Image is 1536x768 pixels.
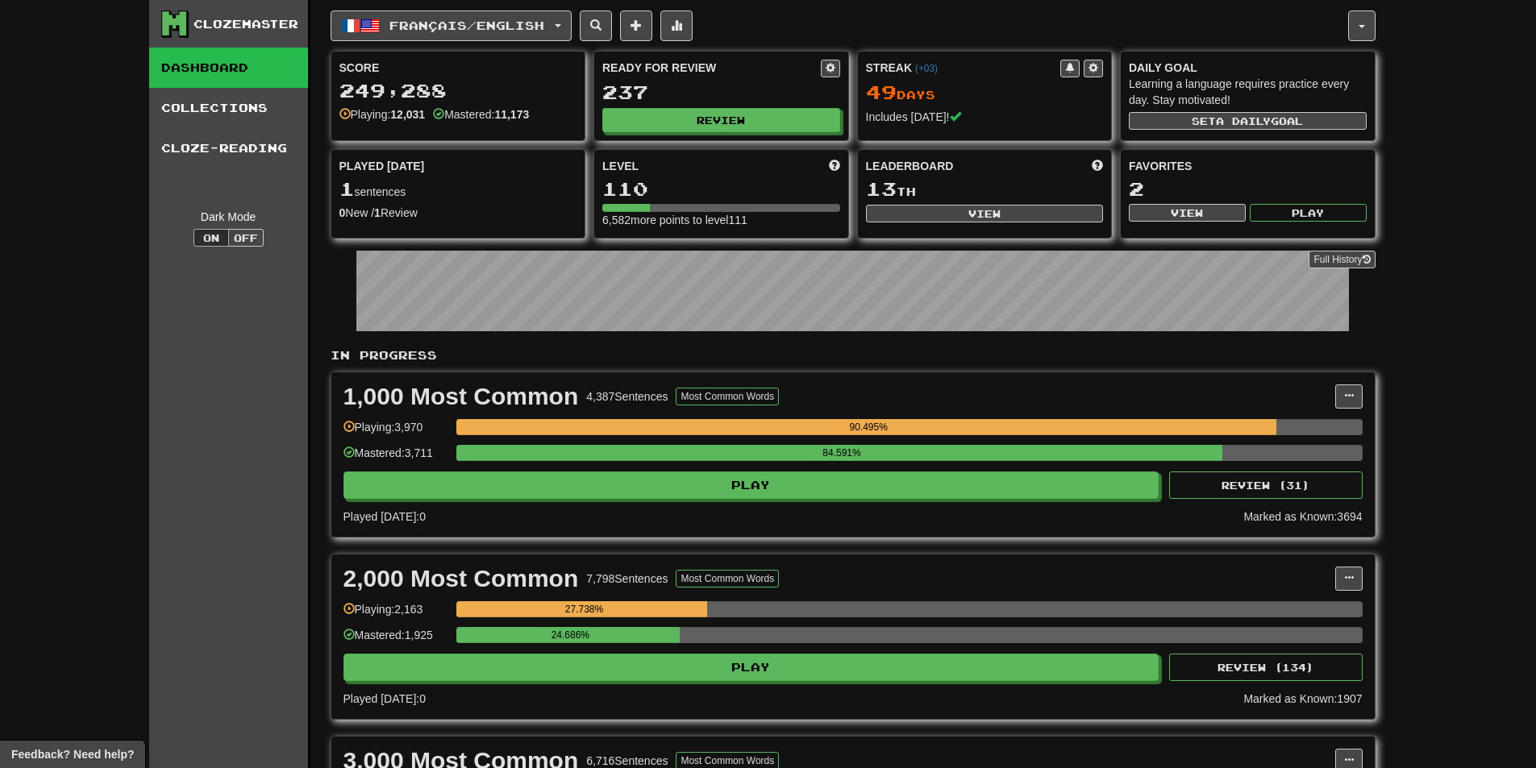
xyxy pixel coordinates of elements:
[1129,179,1367,199] div: 2
[461,601,708,617] div: 27.738%
[161,209,296,225] div: Dark Mode
[433,106,529,122] div: Mastered:
[228,229,264,247] button: Off
[343,419,448,446] div: Playing: 3,970
[602,82,840,102] div: 237
[586,571,668,587] div: 7,798 Sentences
[1243,509,1362,525] div: Marked as Known: 3694
[339,106,426,122] div: Playing:
[339,179,577,200] div: sentences
[676,388,779,405] button: Most Common Words
[915,63,938,74] a: (+03)
[331,10,572,41] button: Français/English
[866,158,954,174] span: Leaderboard
[461,419,1276,435] div: 90.495%
[866,179,1104,200] div: th
[194,16,298,32] div: Clozemaster
[331,347,1376,363] p: In Progress
[866,205,1104,222] button: View
[1309,251,1375,268] a: Full History
[339,158,425,174] span: Played [DATE]
[339,60,577,76] div: Score
[866,109,1104,125] div: Includes [DATE]!
[602,179,840,199] div: 110
[461,627,680,643] div: 24.686%
[389,19,544,32] span: Français / English
[1092,158,1103,174] span: This week in points, UTC
[866,177,897,200] span: 13
[620,10,652,41] button: Add sentence to collection
[343,471,1159,499] button: Play
[343,510,426,523] span: Played [DATE]: 0
[1129,76,1367,108] div: Learning a language requires practice every day. Stay motivated!
[1129,204,1246,222] button: View
[149,48,308,88] a: Dashboard
[1243,691,1362,707] div: Marked as Known: 1907
[602,108,840,132] button: Review
[866,60,1061,76] div: Streak
[602,60,821,76] div: Ready for Review
[339,177,355,200] span: 1
[343,601,448,628] div: Playing: 2,163
[343,384,579,409] div: 1,000 Most Common
[149,88,308,128] a: Collections
[1216,115,1271,127] span: a daily
[343,692,426,705] span: Played [DATE]: 0
[494,108,529,121] strong: 11,173
[343,445,448,471] div: Mastered: 3,711
[1129,158,1367,174] div: Favorites
[1169,471,1363,499] button: Review (31)
[461,445,1223,461] div: 84.591%
[390,108,425,121] strong: 12,031
[1129,112,1367,130] button: Seta dailygoal
[866,81,897,103] span: 49
[194,229,229,247] button: On
[149,128,308,168] a: Cloze-Reading
[586,388,668,405] div: 4,387 Sentences
[339,206,346,219] strong: 0
[343,654,1159,681] button: Play
[676,570,779,587] button: Most Common Words
[339,205,577,221] div: New / Review
[1129,60,1367,76] div: Daily Goal
[339,81,577,101] div: 249,288
[1169,654,1363,681] button: Review (134)
[580,10,612,41] button: Search sentences
[829,158,840,174] span: Score more points to level up
[660,10,693,41] button: More stats
[602,212,840,228] div: 6,582 more points to level 111
[343,627,448,654] div: Mastered: 1,925
[343,567,579,591] div: 2,000 Most Common
[374,206,381,219] strong: 1
[602,158,639,174] span: Level
[866,82,1104,103] div: Day s
[11,746,134,762] span: Open feedback widget
[1250,204,1367,222] button: Play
